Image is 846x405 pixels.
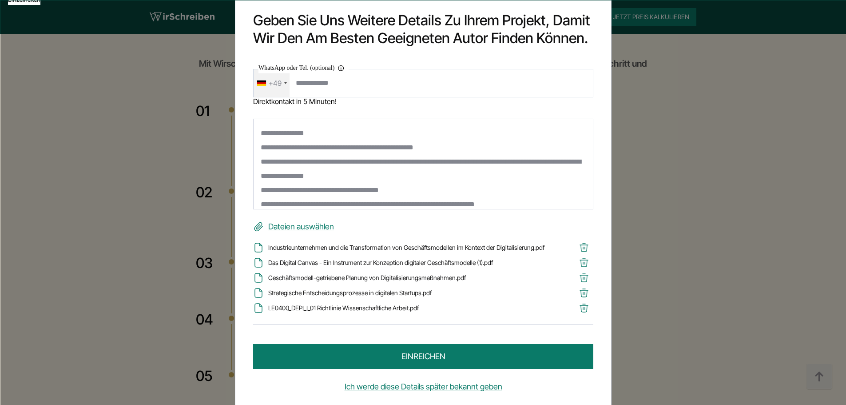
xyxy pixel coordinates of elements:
label: Dateien auswählen [253,220,593,234]
li: Industrieunternehmen und die Transformation von Geschäftsmodellen im Kontext der Digitalisierung.pdf [253,242,559,253]
li: LE0400_DEPI_I_01 Richtlinie Wissenschaftliche Arbeit.pdf [253,303,559,313]
a: Ich werde diese Details später bekannt geben [253,380,593,394]
div: Direktkontakt in 5 Minuten! [253,97,593,105]
li: Strategische Entscheidungsprozesse in digitalen Startups.pdf [253,288,559,298]
div: Telephone country code [254,69,290,96]
button: einreichen [253,344,593,369]
li: Geschäftsmodell-getriebene Planung von Digitalisierungsmaßnahmen.pdf [253,273,559,283]
h2: Geben Sie uns weitere Details zu Ihrem Projekt, damit wir den am besten geeigneten Autor finden k... [253,11,593,47]
li: Das Digital Canvas - Ein Instrument zur Konzeption digitaler Geschäftsmodelle (1).pdf [253,257,559,268]
label: WhatsApp oder Tel. (optional) [258,62,349,73]
div: +49 [269,76,282,90]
